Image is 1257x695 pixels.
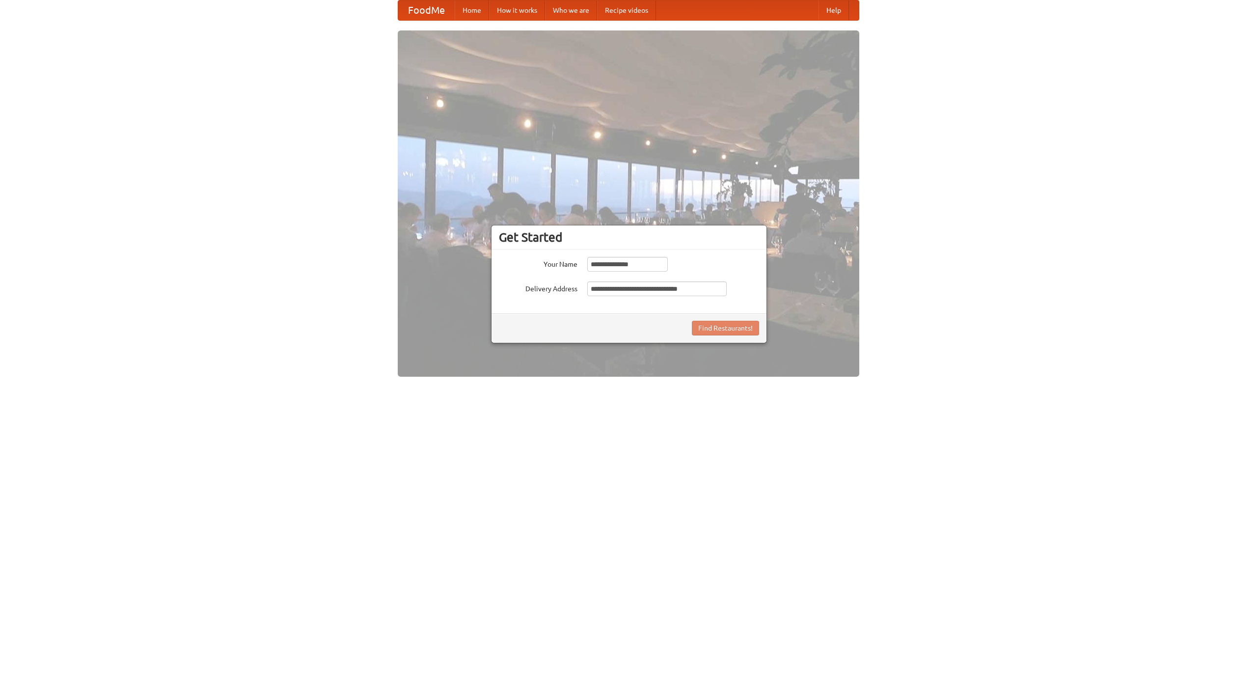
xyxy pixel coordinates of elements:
a: Who we are [545,0,597,20]
button: Find Restaurants! [692,321,759,335]
a: Home [455,0,489,20]
h3: Get Started [499,230,759,245]
label: Delivery Address [499,281,577,294]
a: Help [819,0,849,20]
label: Your Name [499,257,577,269]
a: Recipe videos [597,0,656,20]
a: How it works [489,0,545,20]
a: FoodMe [398,0,455,20]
